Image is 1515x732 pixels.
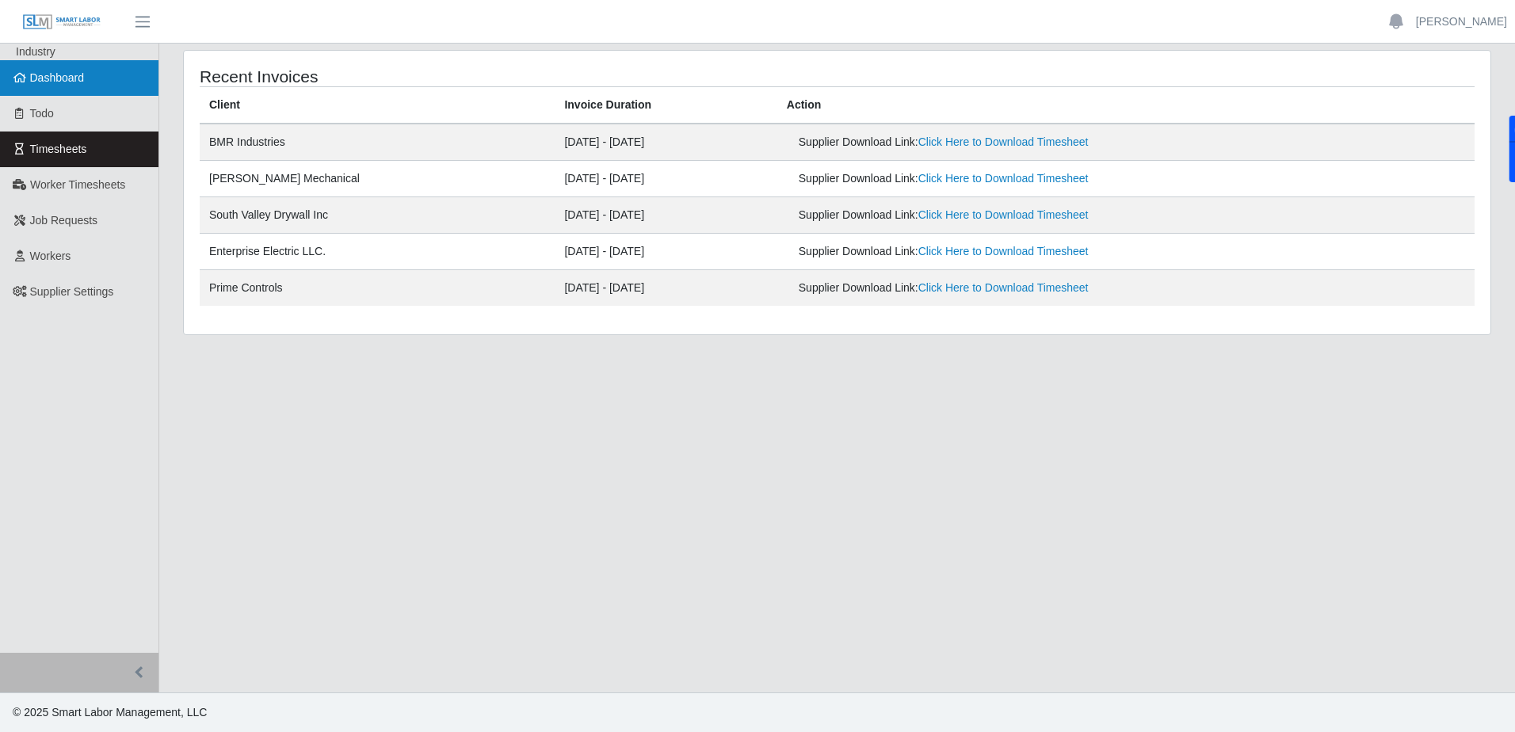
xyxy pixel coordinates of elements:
span: Dashboard [30,71,85,84]
a: Click Here to Download Timesheet [918,172,1089,185]
span: Todo [30,107,54,120]
span: Timesheets [30,143,87,155]
th: Action [777,87,1475,124]
td: Prime Controls [200,270,555,307]
h4: Recent Invoices [200,67,717,86]
div: Supplier Download Link: [799,243,1227,260]
span: Supplier Settings [30,285,114,298]
img: SLM Logo [22,13,101,31]
td: Enterprise Electric LLC. [200,234,555,270]
a: Click Here to Download Timesheet [918,135,1089,148]
td: [PERSON_NAME] Mechanical [200,161,555,197]
td: [DATE] - [DATE] [555,270,777,307]
div: Supplier Download Link: [799,134,1227,151]
a: Click Here to Download Timesheet [918,208,1089,221]
th: Invoice Duration [555,87,777,124]
td: [DATE] - [DATE] [555,234,777,270]
td: [DATE] - [DATE] [555,197,777,234]
a: [PERSON_NAME] [1416,13,1507,30]
span: Job Requests [30,214,98,227]
span: © 2025 Smart Labor Management, LLC [13,706,207,719]
span: Workers [30,250,71,262]
td: South Valley Drywall Inc [200,197,555,234]
span: Worker Timesheets [30,178,125,191]
th: Client [200,87,555,124]
td: BMR Industries [200,124,555,161]
td: [DATE] - [DATE] [555,124,777,161]
div: Supplier Download Link: [799,280,1227,296]
a: Click Here to Download Timesheet [918,281,1089,294]
td: [DATE] - [DATE] [555,161,777,197]
a: Click Here to Download Timesheet [918,245,1089,257]
div: Supplier Download Link: [799,170,1227,187]
div: Supplier Download Link: [799,207,1227,223]
span: Industry [16,45,55,58]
